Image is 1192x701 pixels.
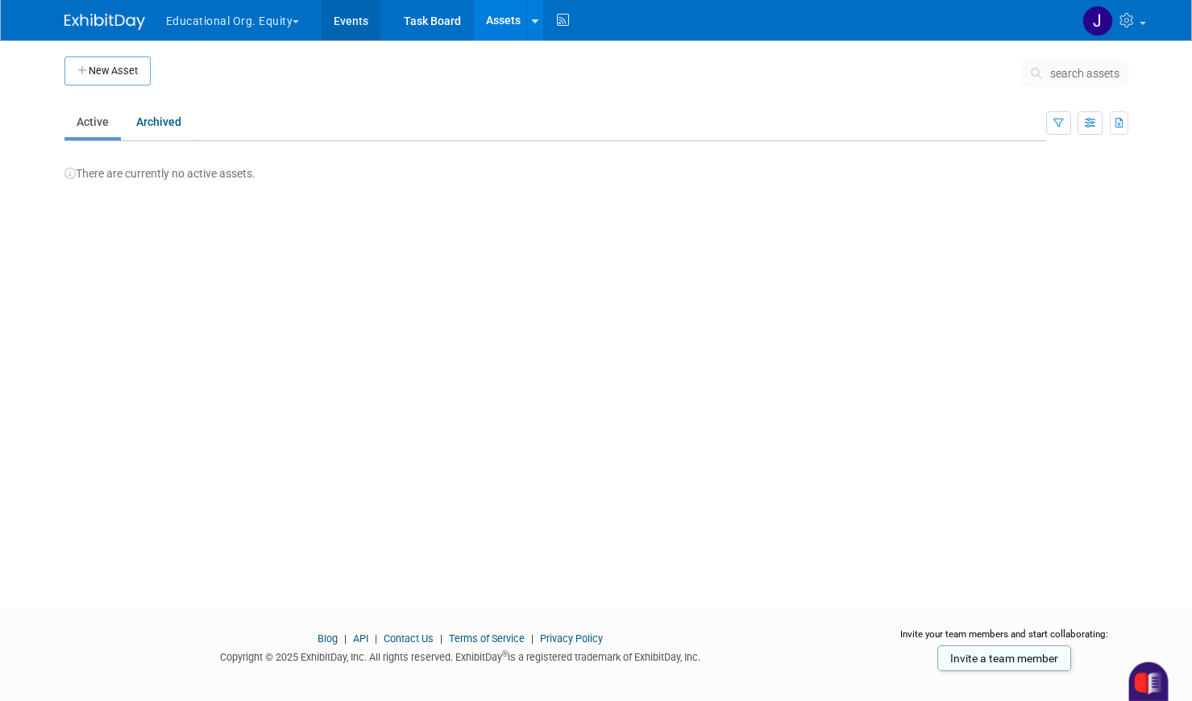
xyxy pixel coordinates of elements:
span: | [340,632,351,645]
img: ExhibitDay [64,14,145,30]
span: | [527,632,538,645]
span: | [436,632,446,645]
button: search assets [1022,61,1128,86]
a: Contact Us [384,632,434,645]
button: New Asset [64,56,151,86]
a: Privacy Policy [540,632,603,645]
div: Copyright © 2025 ExhibitDay, Inc. All rights reserved. ExhibitDay is a registered trademark of Ex... [64,646,857,665]
a: API [353,632,368,645]
div: Invite your team members and start collaborating: [880,628,1128,652]
a: Active [64,106,121,137]
span: search assets [1050,67,1119,80]
a: Invite a team member [937,645,1071,671]
div: There are currently no active assets. [64,149,1128,182]
a: Blog [318,632,338,645]
a: Terms of Service [449,632,525,645]
a: Archived [124,106,193,137]
span: | [371,632,381,645]
img: Jovita Padua [1082,6,1113,36]
sup: ® [502,649,508,658]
